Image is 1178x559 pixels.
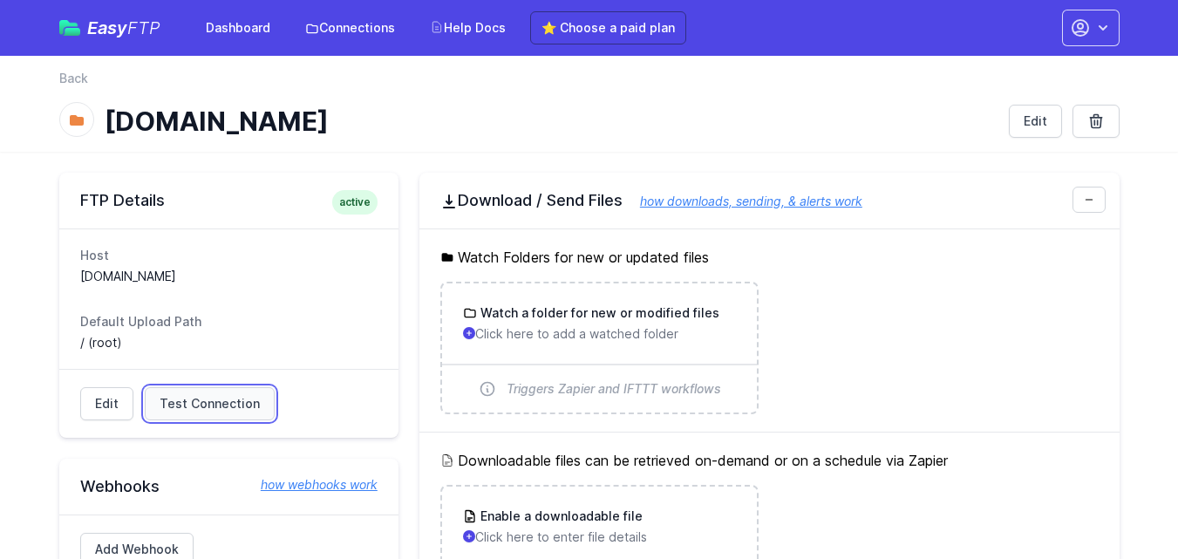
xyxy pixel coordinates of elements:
[332,190,378,215] span: active
[80,334,378,351] dd: / (root)
[80,387,133,420] a: Edit
[80,313,378,331] dt: Default Upload Path
[80,268,378,285] dd: [DOMAIN_NAME]
[160,395,260,412] span: Test Connection
[623,194,862,208] a: how downloads, sending, & alerts work
[1009,105,1062,138] a: Edit
[80,190,378,211] h2: FTP Details
[105,106,995,137] h1: [DOMAIN_NAME]
[59,70,88,87] a: Back
[80,476,378,497] h2: Webhooks
[440,190,1099,211] h2: Download / Send Files
[295,12,405,44] a: Connections
[463,528,736,546] p: Click here to enter file details
[442,283,757,412] a: Watch a folder for new or modified files Click here to add a watched folder Triggers Zapier and I...
[419,12,516,44] a: Help Docs
[59,20,80,36] img: easyftp_logo.png
[477,304,719,322] h3: Watch a folder for new or modified files
[59,19,160,37] a: EasyFTP
[507,380,721,398] span: Triggers Zapier and IFTTT workflows
[440,450,1099,471] h5: Downloadable files can be retrieved on-demand or on a schedule via Zapier
[463,325,736,343] p: Click here to add a watched folder
[440,247,1099,268] h5: Watch Folders for new or updated files
[1091,472,1157,538] iframe: Drift Widget Chat Controller
[530,11,686,44] a: ⭐ Choose a paid plan
[243,476,378,494] a: how webhooks work
[80,247,378,264] dt: Host
[127,17,160,38] span: FTP
[87,19,160,37] span: Easy
[145,387,275,420] a: Test Connection
[195,12,281,44] a: Dashboard
[59,70,1120,98] nav: Breadcrumb
[477,508,643,525] h3: Enable a downloadable file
